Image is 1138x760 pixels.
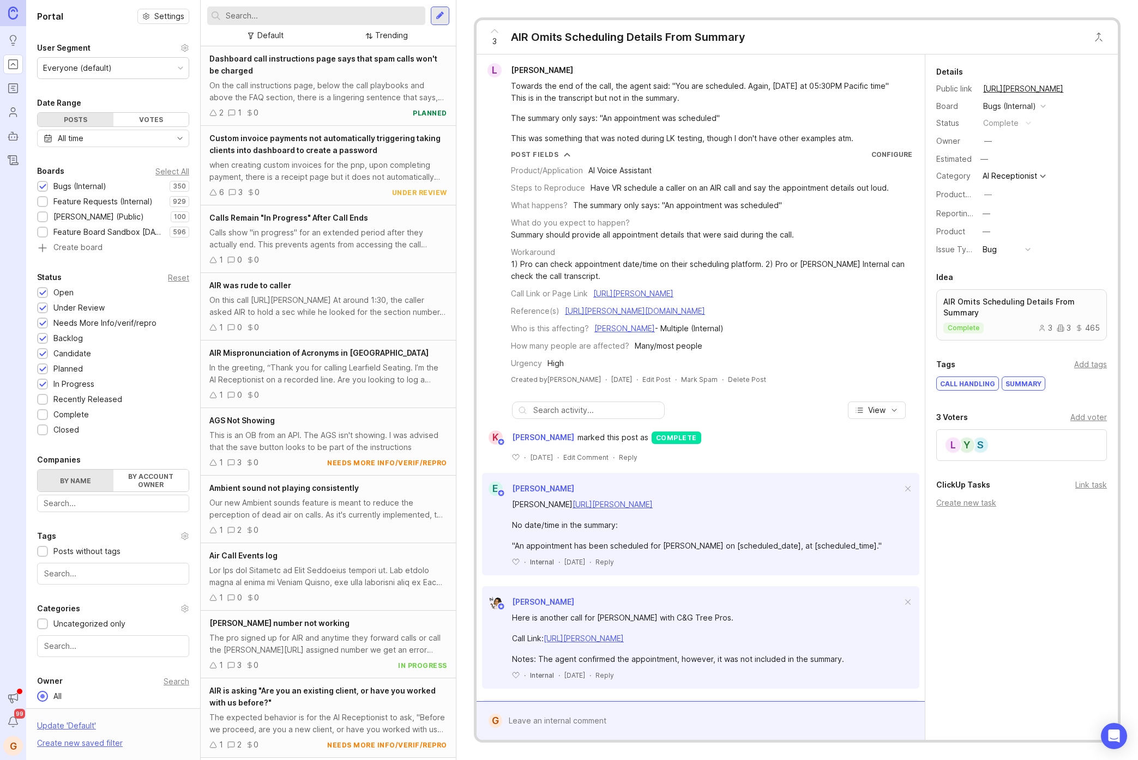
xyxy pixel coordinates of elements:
div: E [489,482,503,496]
div: 0 [255,186,260,198]
a: Autopilot [3,126,23,146]
div: No date/time in the summary: [512,519,902,531]
div: Bugs (Internal) [53,180,106,192]
span: Custom invoice payments not automatically triggering taking clients into dashboard to create a pa... [209,133,441,155]
a: Portal [3,54,23,74]
a: Roadmaps [3,78,23,98]
div: The expected behavior is for the AI Receptionist to ask, "Before we proceed, are you a new client... [209,712,447,735]
input: Search... [44,568,182,580]
a: Custom invoice payments not automatically triggering taking clients into dashboard to create a pa... [201,126,456,205]
span: View [868,405,886,416]
button: Mark Spam [681,375,718,384]
div: · [589,557,591,567]
p: 929 [173,197,186,206]
div: 0 [254,321,259,333]
div: Lor Ips dol Sitametc ad Elit Seddoeius tempori ut. Lab etdolo magna al enima mi Veniam Quisno, ex... [209,564,447,588]
div: Who is this affecting? [511,323,589,335]
a: Air Call Events logLor Ips dol Sitametc ad Elit Seddoeius tempori ut. Lab etdolo magna al enima m... [201,543,456,611]
div: What do you expect to happen? [511,217,630,229]
div: · [558,557,560,567]
div: · [613,453,615,462]
a: K[PERSON_NAME] [482,430,577,445]
a: [URL][PERSON_NAME] [593,289,673,298]
a: [PERSON_NAME] number not workingThe pro signed up for AIR and anytime they forward calls or call ... [201,611,456,678]
div: S [972,436,989,454]
button: View [848,402,906,419]
div: Bug [983,244,997,256]
div: Default [257,29,284,41]
div: 0 [254,254,259,266]
div: Product/Application [511,165,583,177]
div: summary [1002,377,1045,390]
div: Open [53,287,74,299]
svg: toggle icon [171,134,189,143]
div: 3 [237,457,242,469]
span: AIR Mispronunciation of Acronyms in [GEOGRAPHIC_DATA] [209,348,429,357]
div: 1 [219,659,223,671]
div: Here is another call for [PERSON_NAME] with C&G Tree Pros. [512,612,902,624]
div: Owner [37,674,63,688]
div: 1 [219,524,223,536]
div: The pro signed up for AIR and anytime they forward calls or call the [PERSON_NAME][URL] assigned ... [209,632,447,656]
div: "An appointment has been scheduled for [PERSON_NAME] on [scheduled_date], at [scheduled_time]." [512,540,902,552]
div: All time [58,132,83,144]
div: [PERSON_NAME] (Public) [53,211,144,223]
a: AIR Mispronunciation of Acronyms in [GEOGRAPHIC_DATA]In the greeting, “Thank you for calling Lear... [201,341,456,408]
button: Close button [1088,26,1110,48]
div: 3 [1057,324,1071,332]
div: Reply [619,453,637,462]
div: · [636,375,638,384]
time: [DATE] [564,671,585,679]
button: G [3,736,23,756]
div: No owner [48,708,94,720]
div: In Progress [53,378,94,390]
div: 465 [1075,324,1100,332]
div: [PERSON_NAME] [512,498,902,510]
div: 0 [237,592,242,604]
div: under review [392,188,447,197]
a: AIR Omits Scheduling Details From Summarycomplete33465 [936,289,1107,341]
button: ProductboardID [981,187,995,202]
a: Ambient sound not playing consistentlyOur new Ambient sounds feature is meant to reduce the perce... [201,476,456,543]
div: Feature Requests (Internal) [53,196,153,208]
div: 0 [237,254,242,266]
div: 1 [219,321,223,333]
a: AGS Not ShowingThis is an OB from an API. The AGS isn't showing. I was advised that the save butt... [201,408,456,476]
div: Many/most people [635,340,702,352]
img: Ilidys Cruz [489,595,503,609]
div: — [983,226,990,238]
div: Tags [936,358,955,371]
div: G [489,714,502,728]
span: AIR was rude to caller [209,281,291,290]
div: On this call [URL][PERSON_NAME] At around 1:30, the caller asked AIR to hold a sec while he looke... [209,294,447,318]
div: Companies [37,453,81,466]
button: Settings [137,9,189,24]
div: Backlog [53,332,83,344]
a: Calls Remain "In Progress" After Call EndsCalls show "in progress" for an extended period after t... [201,205,456,273]
div: 0 [254,524,258,536]
div: 1 [219,254,223,266]
div: Idea [936,271,953,284]
div: — [983,208,990,220]
div: The summary only says: "An appointment was scheduled" [511,112,903,124]
div: planned [413,108,447,118]
label: Issue Type [936,245,976,254]
span: Settings [154,11,184,22]
a: [URL][PERSON_NAME][DOMAIN_NAME] [565,306,705,315]
div: Edit Comment [563,453,609,462]
div: Board [936,100,974,112]
div: Call Link or Page Link [511,288,588,300]
div: Candidate [53,348,91,360]
p: 350 [173,182,186,191]
span: marked this post as [577,431,648,443]
div: Reference(s) [511,305,559,317]
span: AIR is asking "Are you an existing client, or have you worked with us before?" [209,686,436,707]
div: 1 [219,592,223,604]
a: Ilidys Cruz[PERSON_NAME] [482,595,574,609]
a: AIR is asking "Are you an existing client, or have you worked with us before?"The expected behavi... [201,678,456,758]
div: On the call instructions page, below the call playbooks and above the FAQ section, there is a lin... [209,80,447,104]
span: [PERSON_NAME] number not working [209,618,350,628]
div: Notes: The agent confirmed the appointment, however, it was not included in the summary. [512,653,902,665]
div: In the greeting, “Thank you for calling Learfield Seating. I’m the AI Receptionist on a recorded ... [209,362,447,386]
div: - Multiple (Internal) [594,323,724,335]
